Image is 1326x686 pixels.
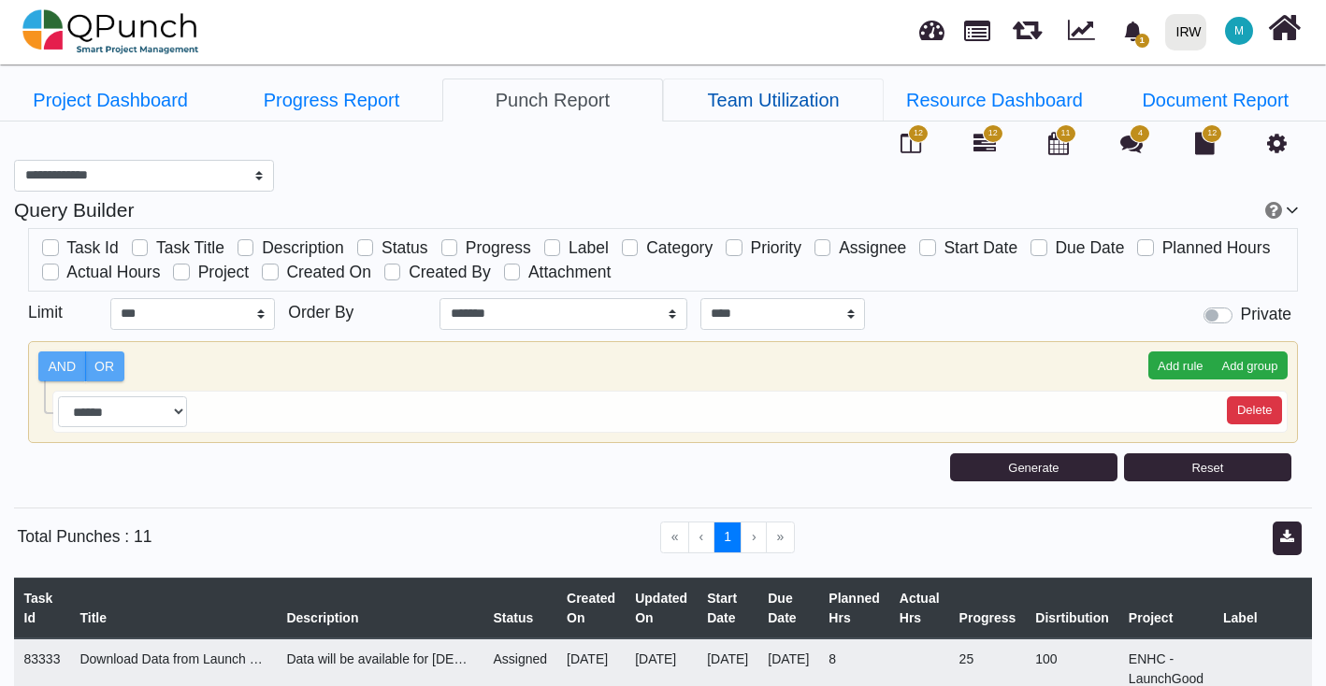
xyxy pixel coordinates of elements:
div: Notification [1117,14,1149,48]
div: Assigned [493,650,547,669]
div: Project [1129,608,1203,628]
li: ENHC -LaunchGood ETL [663,79,884,121]
span: Planned Hours [1162,238,1271,257]
span: Created By [409,263,491,281]
h5: Total Punches : 11 [18,527,276,547]
span: M [1234,25,1244,36]
span: Status [382,238,428,257]
button: Add group [1212,351,1288,379]
div: <p>Data will be available for Islamic Relief UK Fundraising Team</p> [286,650,473,669]
h5: Private [1241,305,1291,324]
a: Team Utilization [663,79,884,121]
span: Dashboard [919,11,944,39]
span: Task Id [66,238,118,257]
button: Go to page 1 [713,522,742,553]
span: Actual Hours [66,263,160,281]
button: Add rule [1148,351,1213,379]
span: Due Date [1055,238,1124,257]
span: 12 [914,127,923,140]
a: Progress Report [221,79,441,121]
label: AND [38,351,86,381]
i: Board [901,132,921,154]
span: Assignee [839,238,906,257]
span: Start Date [944,238,1017,257]
div: Disrtibution [1035,608,1109,628]
a: Help [1262,199,1286,221]
label: OR [85,351,124,381]
i: Punch Discussion [1120,132,1143,154]
span: 1 [1135,34,1149,48]
span: Projects [964,12,990,41]
h5: Limit [28,298,110,324]
span: 12 [988,127,998,140]
div: Task Id [24,589,61,628]
button: Generate [950,453,1117,481]
div: Status [493,608,547,628]
a: IRW [1157,1,1214,63]
button: Reset [1124,453,1291,481]
div: Due Date [768,589,809,628]
svg: bell fill [1123,21,1143,41]
span: Created On [286,263,370,281]
div: Download Data from Launch Good Platform [79,650,267,669]
div: Start Date [707,589,748,628]
a: Document Report [1105,79,1326,121]
ul: Pagination [276,522,1180,553]
a: M [1214,1,1264,61]
div: Planned Hrs [829,589,879,628]
span: Attachment [528,263,612,281]
span: Project [198,263,249,281]
div: Title [79,608,267,628]
span: 11 [1061,127,1071,140]
a: 12 [973,139,996,154]
div: Actual Hrs [900,589,940,628]
span: Label [569,238,609,257]
i: Calendar [1048,132,1069,154]
span: Progress [466,238,531,257]
span: Category [646,238,713,257]
span: Priority [750,238,800,257]
a: Punch Report [442,79,663,121]
h5: Order By [275,298,440,324]
button: Delete [1227,396,1282,424]
div: Description [286,608,473,628]
i: Document Library [1195,132,1215,154]
i: Gantt [973,132,996,154]
div: IRW [1176,16,1202,49]
div: Dynamic Report [1059,1,1112,63]
a: Resource Dashboard [884,79,1104,121]
a: bell fill1 [1112,1,1158,60]
span: Mariam [1225,17,1253,45]
span: Task Title [156,238,224,257]
span: Description [262,238,344,257]
span: 12 [1207,127,1217,140]
img: qpunch-sp.fa6292f.png [22,4,199,60]
span: 4 [1138,127,1143,140]
div: Updated On [635,589,687,628]
div: Created On [567,589,615,628]
div: Progress [959,608,1016,628]
i: Home [1268,10,1301,46]
span: Releases [1013,9,1042,40]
